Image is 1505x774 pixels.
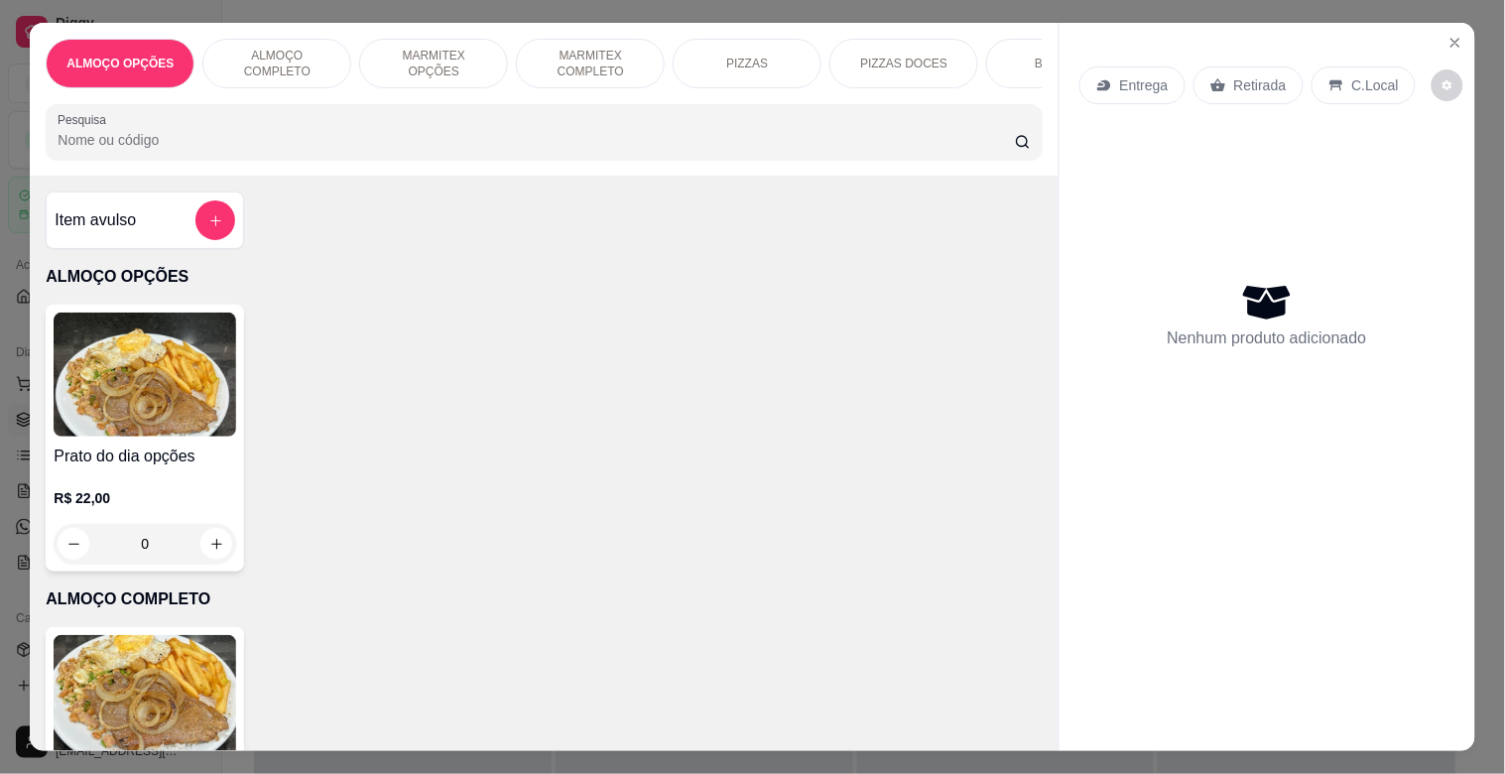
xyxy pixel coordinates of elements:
p: Nenhum produto adicionado [1168,326,1367,350]
p: ALMOÇO COMPLETO [219,48,334,79]
p: MARMITEX COMPLETO [533,48,648,79]
h4: Item avulso [55,208,136,232]
button: Close [1440,27,1471,59]
img: product-image [54,635,236,759]
button: decrease-product-quantity [1432,69,1463,101]
p: Entrega [1120,75,1169,95]
p: R$ 22,00 [54,488,236,508]
button: add-separate-item [195,200,235,240]
input: Pesquisa [58,130,1015,150]
p: Retirada [1234,75,1287,95]
img: product-image [54,313,236,437]
h4: Prato do dia opções [54,445,236,468]
label: Pesquisa [58,111,113,128]
p: ALMOÇO OPÇÕES [46,265,1042,289]
p: PIZZAS DOCES [860,56,947,71]
p: ALMOÇO OPÇÕES [66,56,174,71]
p: BEBIDAS [1035,56,1086,71]
p: ALMOÇO COMPLETO [46,587,1042,611]
p: C.Local [1352,75,1399,95]
p: PIZZAS [726,56,768,71]
p: MARMITEX OPÇÕES [376,48,491,79]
